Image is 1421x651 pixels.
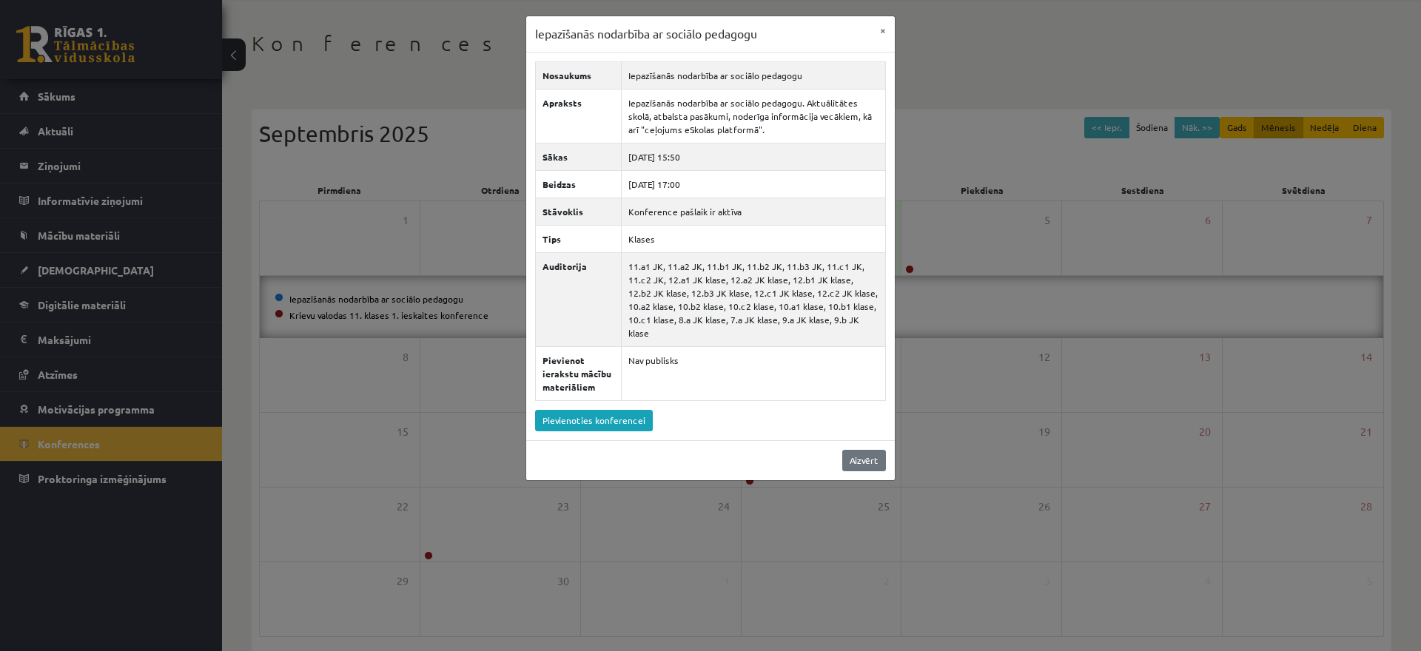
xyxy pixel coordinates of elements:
[536,346,622,400] th: Pievienot ierakstu mācību materiāliem
[536,252,622,346] th: Auditorija
[536,170,622,198] th: Beidzas
[536,198,622,225] th: Stāvoklis
[536,225,622,252] th: Tips
[622,143,886,170] td: [DATE] 15:50
[622,89,886,143] td: Iepazīšanās nodarbība ar sociālo pedagogu. Aktuālitātes skolā, atbalsta pasākumi, noderīga inform...
[842,450,886,471] a: Aizvērt
[871,16,895,44] button: ×
[535,25,757,43] h3: Iepazīšanās nodarbība ar sociālo pedagogu
[622,198,886,225] td: Konference pašlaik ir aktīva
[622,170,886,198] td: [DATE] 17:00
[622,225,886,252] td: Klases
[536,143,622,170] th: Sākas
[535,410,653,431] a: Pievienoties konferencei
[622,61,886,89] td: Iepazīšanās nodarbība ar sociālo pedagogu
[622,346,886,400] td: Nav publisks
[536,61,622,89] th: Nosaukums
[622,252,886,346] td: 11.a1 JK, 11.a2 JK, 11.b1 JK, 11.b2 JK, 11.b3 JK, 11.c1 JK, 11.c2 JK, 12.a1 JK klase, 12.a2 JK kl...
[536,89,622,143] th: Apraksts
